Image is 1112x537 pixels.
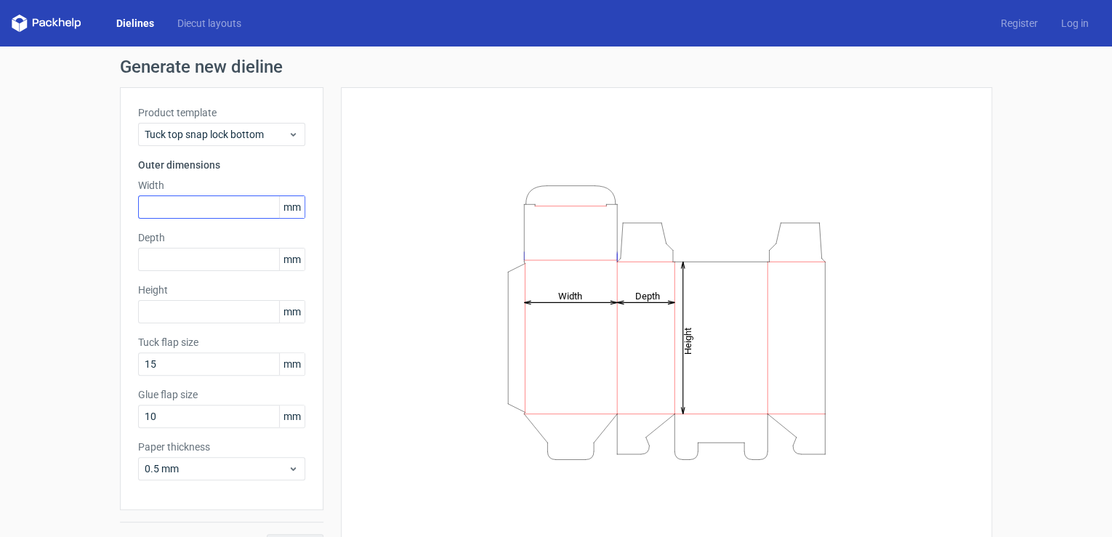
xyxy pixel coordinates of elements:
[138,387,305,402] label: Glue flap size
[279,249,305,270] span: mm
[682,327,693,354] tspan: Height
[1049,16,1100,31] a: Log in
[105,16,166,31] a: Dielines
[279,196,305,218] span: mm
[138,158,305,172] h3: Outer dimensions
[138,230,305,245] label: Depth
[166,16,253,31] a: Diecut layouts
[634,290,659,301] tspan: Depth
[120,58,992,76] h1: Generate new dieline
[989,16,1049,31] a: Register
[138,440,305,454] label: Paper thickness
[558,290,582,301] tspan: Width
[279,301,305,323] span: mm
[138,178,305,193] label: Width
[279,405,305,427] span: mm
[145,461,288,476] span: 0.5 mm
[138,283,305,297] label: Height
[145,127,288,142] span: Tuck top snap lock bottom
[138,105,305,120] label: Product template
[138,335,305,350] label: Tuck flap size
[279,353,305,375] span: mm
